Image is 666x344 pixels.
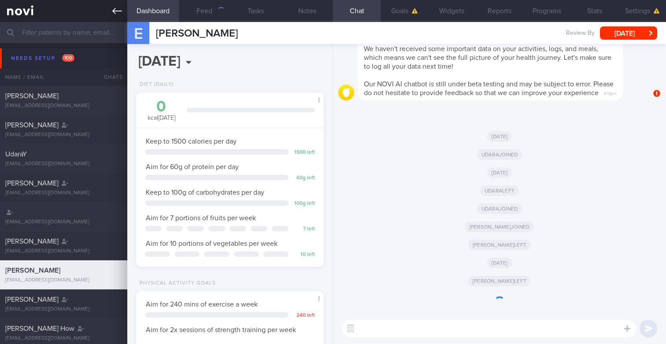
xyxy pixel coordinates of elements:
[293,175,315,181] div: 60 g left
[5,296,59,303] span: [PERSON_NAME]
[293,252,315,258] div: 10 left
[5,277,122,284] div: [EMAIL_ADDRESS][DOMAIN_NAME]
[468,240,531,250] span: [PERSON_NAME] left
[136,81,174,88] div: Diet (Daily)
[477,149,522,160] span: Udara joined
[477,203,522,214] span: Udara joined
[5,306,122,313] div: [EMAIL_ADDRESS][DOMAIN_NAME]
[566,30,595,37] span: Review By
[62,54,74,62] span: 100
[604,89,617,97] span: 4:13pm
[9,52,77,64] div: Needs setup
[5,190,122,196] div: [EMAIL_ADDRESS][DOMAIN_NAME]
[5,161,122,167] div: [EMAIL_ADDRESS][DOMAIN_NAME]
[5,103,122,109] div: [EMAIL_ADDRESS][DOMAIN_NAME]
[92,68,127,86] div: Chats
[293,312,315,319] div: 240 left
[5,151,27,158] span: UdaraY
[146,215,256,222] span: Aim for 7 portions of fruits per week
[146,301,258,308] span: Aim for 240 mins of exercise a week
[5,132,122,138] div: [EMAIL_ADDRESS][DOMAIN_NAME]
[136,280,216,287] div: Physical Activity Goals
[5,238,59,245] span: [PERSON_NAME]
[146,189,264,196] span: Keep to 100g of carbohydrates per day
[293,200,315,207] div: 100 g left
[5,92,59,100] span: [PERSON_NAME]
[465,222,534,232] span: [PERSON_NAME] joined
[293,226,315,233] div: 7 left
[145,99,178,115] div: 0
[146,138,237,145] span: Keep to 1500 calories per day
[5,325,74,332] span: [PERSON_NAME] How
[487,131,512,142] span: [DATE]
[5,219,122,226] div: [EMAIL_ADDRESS][DOMAIN_NAME]
[5,335,122,342] div: [EMAIL_ADDRESS][DOMAIN_NAME]
[5,180,59,187] span: [PERSON_NAME]
[468,276,531,286] span: [PERSON_NAME] left
[156,28,238,39] span: [PERSON_NAME]
[146,326,296,333] span: Aim for 2x sessions of strength training per week
[146,240,277,247] span: Aim for 10 portions of vegetables per week
[364,81,614,96] span: Our NOVI AI chatbot is still under beta testing and may be subject to error. Please do not hesita...
[480,185,519,196] span: Udara left
[293,149,315,156] div: 1500 left
[146,163,239,170] span: Aim for 60g of protein per day
[122,17,155,51] div: E
[487,167,512,178] span: [DATE]
[145,99,178,122] div: kcal [DATE]
[5,267,60,274] span: [PERSON_NAME]
[487,258,512,268] span: [DATE]
[5,248,122,255] div: [EMAIL_ADDRESS][DOMAIN_NAME]
[600,26,657,40] button: [DATE]
[364,45,611,70] span: We haven't received some important data on your activities, logs, and meals, which means we can't...
[5,122,59,129] span: [PERSON_NAME]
